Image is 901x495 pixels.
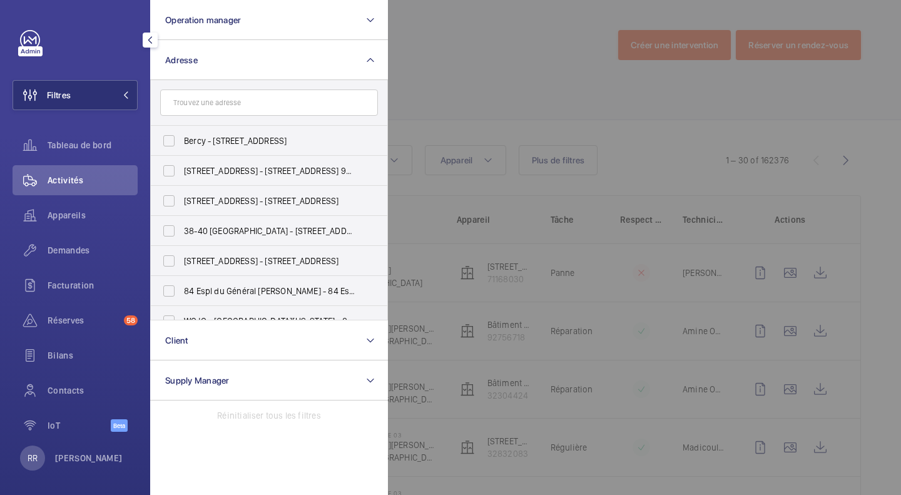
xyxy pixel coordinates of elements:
[55,452,123,464] p: [PERSON_NAME]
[28,452,38,464] p: RR
[111,419,128,432] span: Beta
[48,244,138,257] span: Demandes
[48,279,138,292] span: Facturation
[48,174,138,186] span: Activités
[48,139,138,151] span: Tableau de bord
[47,89,71,101] span: Filtres
[48,209,138,222] span: Appareils
[48,349,138,362] span: Bilans
[48,314,119,327] span: Réserves
[48,384,138,397] span: Contacts
[13,80,138,110] button: Filtres
[48,419,111,432] span: IoT
[124,315,138,325] span: 58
